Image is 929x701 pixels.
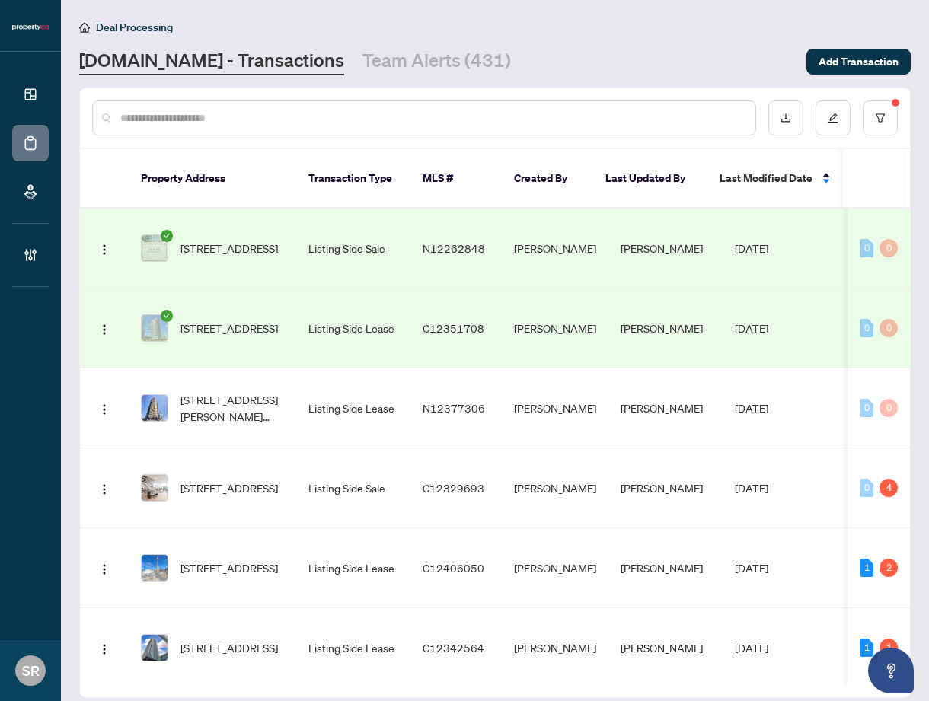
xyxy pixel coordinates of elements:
span: [STREET_ADDRESS] [180,480,278,496]
div: 0 [880,399,898,417]
span: [PERSON_NAME] [514,321,596,335]
span: Last Modified Date [720,170,812,186]
span: download [781,113,791,123]
td: [PERSON_NAME] [608,368,723,448]
button: Logo [92,636,117,660]
span: N12377306 [423,401,485,415]
span: [PERSON_NAME] [514,241,596,255]
td: Listing Side Sale [296,209,410,288]
td: [PERSON_NAME] [608,288,723,368]
td: Listing Side Lease [296,288,410,368]
span: [DATE] [735,481,768,495]
div: 0 [880,319,898,337]
span: [STREET_ADDRESS] [180,639,278,656]
button: Logo [92,316,117,340]
span: [STREET_ADDRESS] [180,559,278,576]
span: Add Transaction [819,49,899,74]
th: MLS # [410,149,502,209]
a: [DOMAIN_NAME] - Transactions [79,48,344,75]
span: Deal Processing [96,21,173,34]
span: [STREET_ADDRESS][PERSON_NAME][PERSON_NAME] [180,391,284,425]
button: Logo [92,236,117,260]
span: [PERSON_NAME] [514,481,596,495]
span: filter [875,113,886,123]
div: 0 [860,479,873,497]
img: thumbnail-img [142,235,168,261]
button: Logo [92,556,117,580]
img: thumbnail-img [142,635,168,661]
td: [PERSON_NAME] [608,608,723,688]
div: 2 [880,559,898,577]
td: Listing Side Sale [296,448,410,528]
span: C12329693 [423,481,484,495]
span: [PERSON_NAME] [514,561,596,575]
img: thumbnail-img [142,395,168,421]
span: [DATE] [735,241,768,255]
div: 4 [880,479,898,497]
td: Listing Side Lease [296,368,410,448]
button: Logo [92,396,117,420]
div: 0 [860,239,873,257]
div: 0 [880,239,898,257]
span: [DATE] [735,641,768,655]
th: Last Updated By [593,149,707,209]
div: 1 [880,639,898,657]
th: Transaction Type [296,149,410,209]
button: Open asap [868,648,914,693]
th: Created By [502,149,593,209]
img: Logo [98,563,110,575]
span: C12342564 [423,641,484,655]
span: C12406050 [423,561,484,575]
span: [DATE] [735,561,768,575]
img: Logo [98,483,110,495]
button: edit [816,100,851,135]
img: logo [12,23,49,32]
button: Add Transaction [806,49,911,75]
div: 1 [860,639,873,657]
th: Property Address [129,149,296,209]
th: Last Modified Date [707,149,844,209]
span: [DATE] [735,321,768,335]
td: Listing Side Lease [296,608,410,688]
button: download [768,100,803,135]
img: thumbnail-img [142,555,168,581]
span: [STREET_ADDRESS] [180,240,278,257]
img: Logo [98,323,110,336]
button: Logo [92,476,117,500]
div: 0 [860,319,873,337]
div: 1 [860,559,873,577]
span: C12351708 [423,321,484,335]
td: [PERSON_NAME] [608,448,723,528]
span: N12262848 [423,241,485,255]
span: SR [22,660,40,681]
img: Logo [98,403,110,416]
span: [STREET_ADDRESS] [180,320,278,336]
span: home [79,22,90,33]
span: [PERSON_NAME] [514,641,596,655]
span: [DATE] [735,401,768,415]
td: [PERSON_NAME] [608,528,723,608]
span: check-circle [161,230,173,242]
img: thumbnail-img [142,315,168,341]
button: filter [863,100,898,135]
img: thumbnail-img [142,475,168,501]
img: Logo [98,643,110,655]
a: Team Alerts (431) [362,48,511,75]
span: [PERSON_NAME] [514,401,596,415]
span: edit [828,113,838,123]
span: check-circle [161,310,173,322]
td: [PERSON_NAME] [608,209,723,288]
div: 0 [860,399,873,417]
td: Listing Side Lease [296,528,410,608]
img: Logo [98,244,110,256]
